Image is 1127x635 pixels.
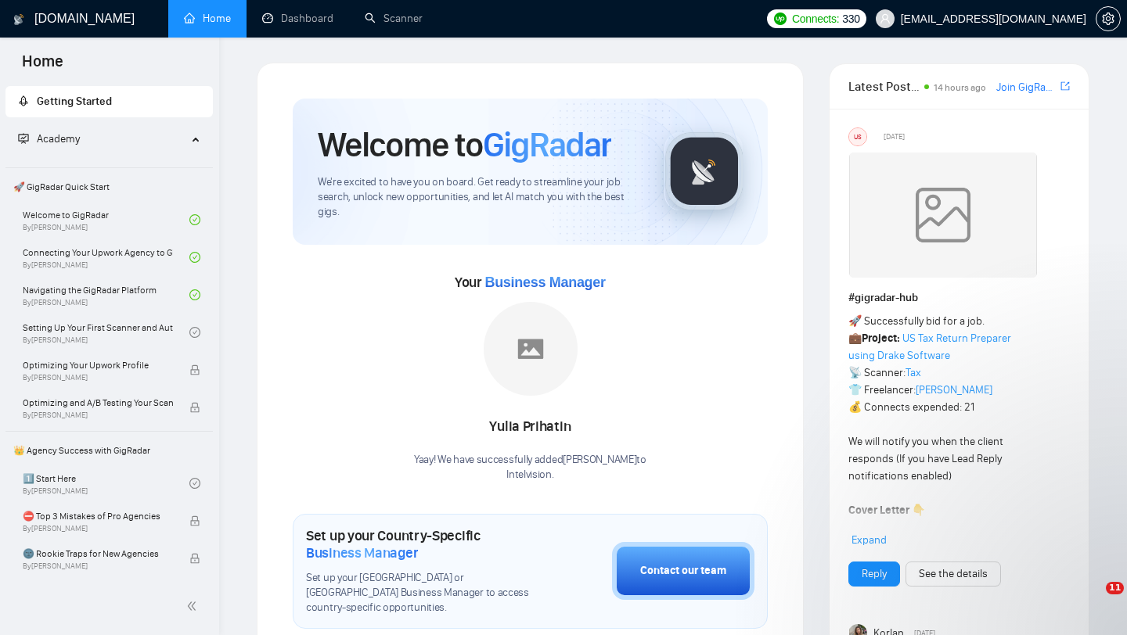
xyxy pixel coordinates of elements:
a: US Tax Return Preparer using Drake Software [848,332,1011,362]
span: 👑 Agency Success with GigRadar [7,435,211,466]
span: user [880,13,891,24]
span: rocket [18,95,29,106]
a: Welcome to GigRadarBy[PERSON_NAME] [23,203,189,237]
a: dashboardDashboard [262,12,333,25]
span: Business Manager [484,274,605,290]
img: weqQh+iSagEgQAAAABJRU5ErkJggg== [849,152,1037,278]
span: Your [455,274,606,291]
span: lock [189,402,200,413]
span: Home [9,50,76,83]
span: Latest Posts from the GigRadar Community [848,77,920,96]
span: check-circle [189,289,200,300]
span: 14 hours ago [934,82,986,93]
span: Set up your [GEOGRAPHIC_DATA] or [GEOGRAPHIC_DATA] Business Manager to access country-specific op... [306,571,534,615]
a: Join GigRadar Slack Community [996,79,1057,96]
span: lock [189,515,200,526]
div: Yaay! We have successfully added [PERSON_NAME] to [414,453,646,483]
span: check-circle [189,327,200,338]
span: By [PERSON_NAME] [23,411,173,420]
img: placeholder.png [484,302,578,396]
a: Connecting Your Upwork Agency to GigRadarBy[PERSON_NAME] [23,240,189,274]
button: Contact our team [612,542,754,600]
a: Setting Up Your First Scanner and Auto-BidderBy[PERSON_NAME] [23,315,189,350]
span: Business Manager [306,544,418,561]
span: Optimizing Your Upwork Profile [23,357,173,373]
span: Academy [37,132,80,145]
span: check-circle [189,478,200,489]
h1: Set up your Country-Specific [306,527,534,561]
div: US [849,128,866,145]
span: ⛔ Top 3 Mistakes of Pro Agencies [23,508,173,524]
span: export [1060,80,1070,92]
a: [PERSON_NAME] [916,383,992,396]
li: Getting Started [5,86,213,117]
a: setting [1096,13,1121,25]
span: lock [189,553,200,564]
span: check-circle [189,252,200,263]
span: GigRadar [483,124,611,166]
a: searchScanner [365,12,423,25]
button: setting [1096,6,1121,31]
iframe: To enrich screen reader interactions, please activate Accessibility in Grammarly extension settings [1074,582,1111,619]
span: setting [1096,13,1120,25]
img: logo [13,7,24,32]
span: By [PERSON_NAME] [23,561,173,571]
p: Intelvision . [414,468,646,483]
span: Getting Started [37,95,112,108]
span: fund-projection-screen [18,133,29,144]
span: double-left [186,598,202,614]
span: By [PERSON_NAME] [23,524,173,533]
span: 330 [842,10,859,27]
span: By [PERSON_NAME] [23,373,173,382]
span: We're excited to have you on board. Get ready to streamline your job search, unlock new opportuni... [318,175,639,220]
span: [DATE] [884,130,905,144]
span: 🚀 GigRadar Quick Start [7,171,211,203]
a: Navigating the GigRadar PlatformBy[PERSON_NAME] [23,278,189,312]
a: 1️⃣ Start HereBy[PERSON_NAME] [23,466,189,500]
span: check-circle [189,214,200,225]
img: upwork-logo.png [774,13,787,25]
h1: Welcome to [318,124,611,166]
div: Yulia Prihatin [414,414,646,440]
span: Connects: [792,10,839,27]
a: Tax [906,366,921,379]
span: 🌚 Rookie Traps for New Agencies [23,546,173,561]
div: Contact our team [640,562,726,579]
a: export [1060,79,1070,94]
strong: Project: [862,332,900,345]
span: Academy [18,132,80,145]
span: lock [189,364,200,375]
h1: # gigradar-hub [848,289,1070,307]
span: 11 [1106,582,1124,594]
span: Optimizing and A/B Testing Your Scanner for Better Results [23,395,173,411]
img: gigradar-logo.png [665,132,744,210]
a: homeHome [184,12,231,25]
